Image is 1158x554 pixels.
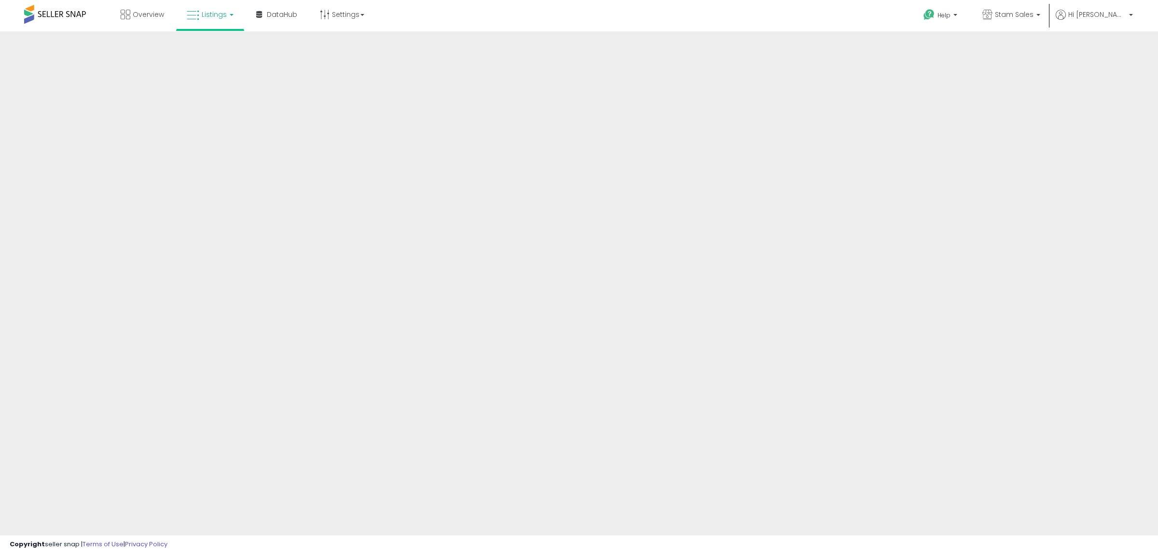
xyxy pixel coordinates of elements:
[923,9,935,21] i: Get Help
[1068,10,1126,19] span: Hi [PERSON_NAME]
[267,10,297,19] span: DataHub
[916,1,967,31] a: Help
[937,11,951,19] span: Help
[133,10,164,19] span: Overview
[202,10,227,19] span: Listings
[995,10,1034,19] span: Stam Sales
[1056,10,1133,31] a: Hi [PERSON_NAME]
